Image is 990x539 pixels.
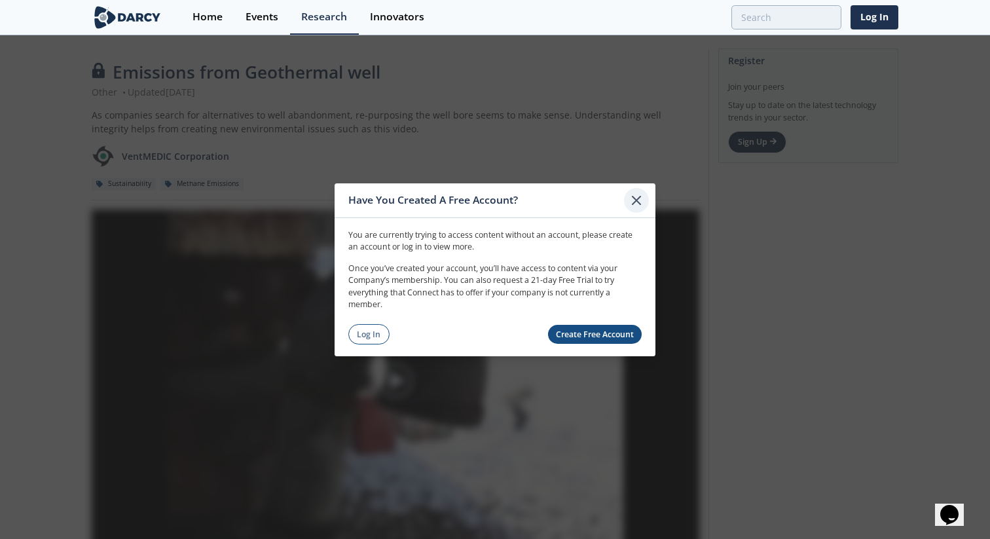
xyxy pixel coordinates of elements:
div: Home [192,12,223,22]
p: You are currently trying to access content without an account, please create an account or log in... [348,229,642,253]
p: Once you’ve created your account, you’ll have access to content via your Company’s membership. Yo... [348,263,642,311]
a: Log In [851,5,898,29]
div: Innovators [370,12,424,22]
div: Research [301,12,347,22]
iframe: chat widget [935,487,977,526]
img: logo-wide.svg [92,6,163,29]
div: Events [246,12,278,22]
a: Log In [348,324,390,344]
a: Create Free Account [548,325,642,344]
input: Advanced Search [731,5,841,29]
div: Have You Created A Free Account? [348,188,624,213]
